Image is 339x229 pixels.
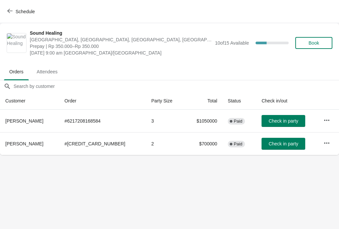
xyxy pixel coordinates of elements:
[268,141,298,146] span: Check in party
[31,66,63,78] span: Attendees
[30,43,212,50] span: Prepay | Rp 350.000–Rp 350.000
[30,30,212,36] span: Sound Healing
[215,40,249,46] span: 10 of 15 Available
[4,66,29,78] span: Orders
[184,92,222,110] th: Total
[184,132,222,155] td: $700000
[234,141,242,147] span: Paid
[13,80,339,92] input: Search by customer
[59,92,146,110] th: Order
[234,119,242,124] span: Paid
[3,6,40,18] button: Schedule
[146,92,184,110] th: Party Size
[262,138,305,150] button: Check in party
[5,118,43,124] span: [PERSON_NAME]
[146,110,184,132] td: 3
[30,50,212,56] span: [DATE] 9:00 am [GEOGRAPHIC_DATA]/[GEOGRAPHIC_DATA]
[256,92,318,110] th: Check in/out
[262,115,305,127] button: Check in party
[59,132,146,155] td: # [CREDIT_CARD_NUMBER]
[16,9,35,14] span: Schedule
[30,36,212,43] span: [GEOGRAPHIC_DATA], [GEOGRAPHIC_DATA], [GEOGRAPHIC_DATA], [GEOGRAPHIC_DATA], [GEOGRAPHIC_DATA]
[146,132,184,155] td: 2
[184,110,222,132] td: $1050000
[7,33,26,53] img: Sound Healing
[5,141,43,146] span: [PERSON_NAME]
[222,92,256,110] th: Status
[295,37,332,49] button: Book
[59,110,146,132] td: # 6217208168584
[268,118,298,124] span: Check in party
[309,40,319,46] span: Book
